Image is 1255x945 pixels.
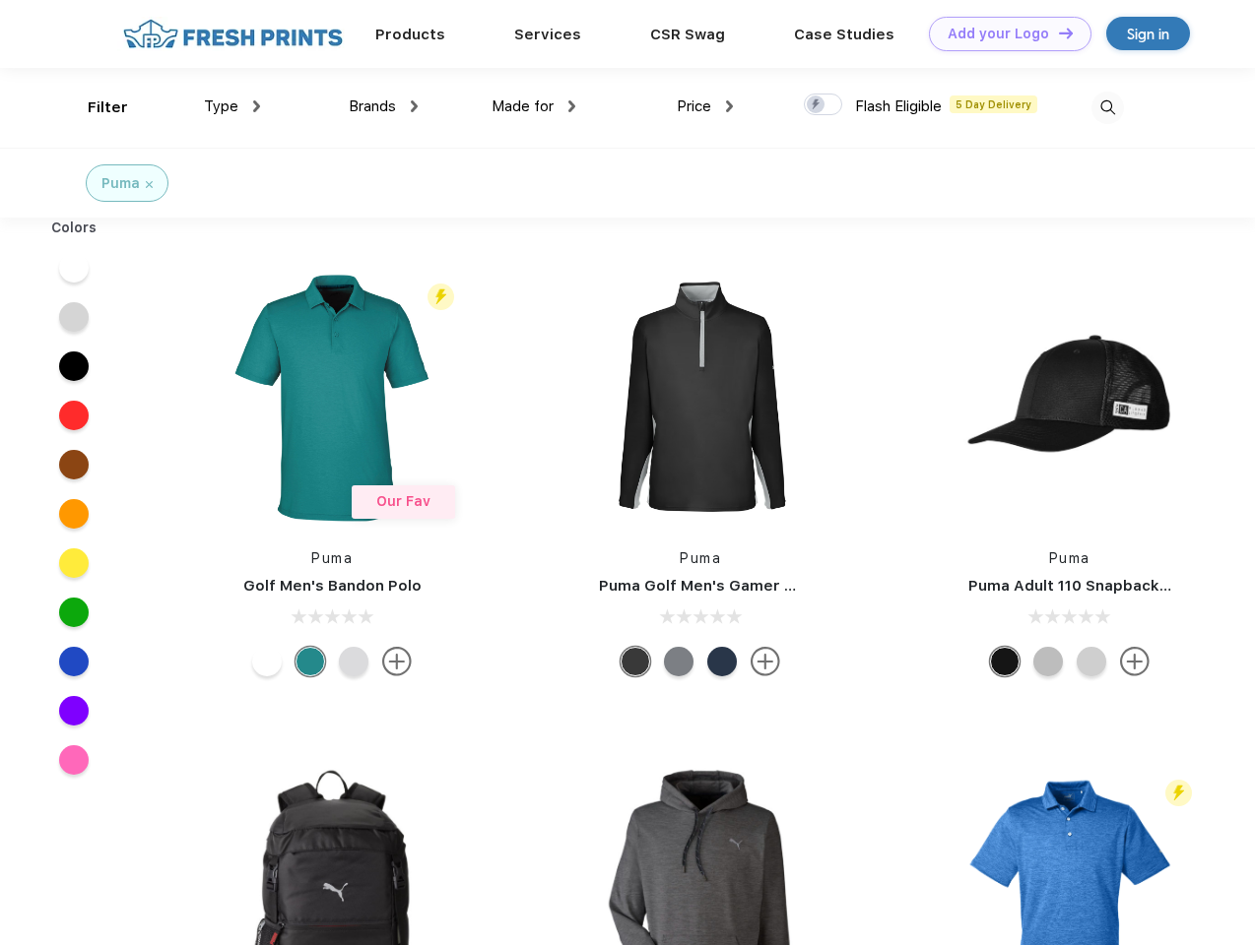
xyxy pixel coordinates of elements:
[146,181,153,188] img: filter_cancel.svg
[751,647,780,676] img: more.svg
[349,97,396,115] span: Brands
[569,267,831,529] img: func=resize&h=266
[599,577,910,595] a: Puma Golf Men's Gamer Golf Quarter-Zip
[101,173,140,194] div: Puma
[36,218,112,238] div: Colors
[88,96,128,119] div: Filter
[296,647,325,676] div: Green Lagoon
[948,26,1049,42] div: Add your Logo
[621,647,650,676] div: Puma Black
[1106,17,1190,50] a: Sign in
[339,647,368,676] div: High Rise
[428,283,454,310] img: flash_active_toggle.svg
[253,100,260,112] img: dropdown.png
[204,97,238,115] span: Type
[117,17,349,51] img: fo%20logo%202.webp
[375,26,445,43] a: Products
[939,267,1201,529] img: func=resize&h=266
[1165,780,1192,806] img: flash_active_toggle.svg
[677,97,711,115] span: Price
[243,577,422,595] a: Golf Men's Bandon Polo
[990,647,1020,676] div: Pma Blk with Pma Blk
[664,647,694,676] div: Quiet Shade
[1033,647,1063,676] div: Quarry with Brt Whit
[1127,23,1169,45] div: Sign in
[950,95,1037,113] span: 5 Day Delivery
[855,97,942,115] span: Flash Eligible
[707,647,737,676] div: Navy Blazer
[650,26,725,43] a: CSR Swag
[382,647,412,676] img: more.svg
[376,493,430,509] span: Our Fav
[311,550,353,566] a: Puma
[680,550,721,566] a: Puma
[726,100,733,112] img: dropdown.png
[514,26,581,43] a: Services
[1120,647,1150,676] img: more.svg
[1059,28,1073,38] img: DT
[492,97,554,115] span: Made for
[568,100,575,112] img: dropdown.png
[411,100,418,112] img: dropdown.png
[1049,550,1090,566] a: Puma
[1091,92,1124,124] img: desktop_search.svg
[252,647,282,676] div: Bright White
[1077,647,1106,676] div: Quarry Brt Whit
[201,267,463,529] img: func=resize&h=266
